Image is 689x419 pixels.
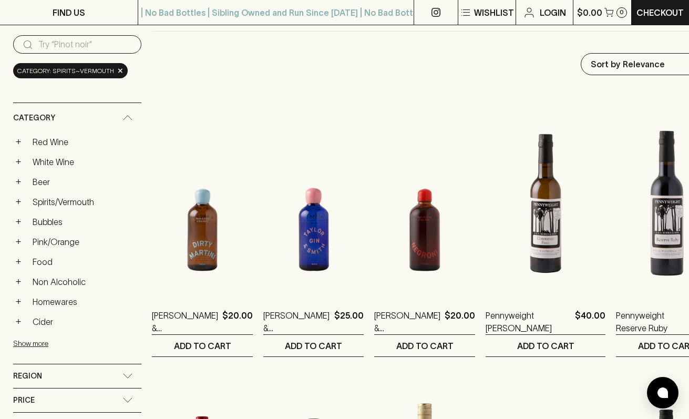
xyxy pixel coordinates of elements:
[28,153,141,171] a: White Wine
[657,387,668,398] img: bubble-icon
[38,36,133,53] input: Try “Pinot noir”
[222,309,253,334] p: $20.00
[28,133,141,151] a: Red Wine
[28,213,141,231] a: Bubbles
[540,6,566,19] p: Login
[577,6,602,19] p: $0.00
[13,370,42,383] span: Region
[620,9,624,15] p: 0
[28,233,141,251] a: Pink/Orange
[152,309,218,334] a: [PERSON_NAME] & [PERSON_NAME] Dirty Martini Cocktail
[117,65,124,76] span: ×
[486,109,605,293] img: Pennyweight Constance Fino
[13,364,141,388] div: Region
[13,111,55,125] span: Category
[374,335,475,356] button: ADD TO CART
[575,309,605,334] p: $40.00
[13,137,24,147] button: +
[285,340,342,352] p: ADD TO CART
[28,253,141,271] a: Food
[13,103,141,133] div: Category
[152,109,253,293] img: Taylor & Smith Dirty Martini Cocktail
[13,197,24,207] button: +
[334,309,364,334] p: $25.00
[474,6,514,19] p: Wishlist
[13,316,24,327] button: +
[263,309,330,334] a: [PERSON_NAME] & [PERSON_NAME]
[28,293,141,311] a: Homewares
[13,237,24,247] button: +
[13,277,24,287] button: +
[53,6,85,19] p: FIND US
[263,335,364,356] button: ADD TO CART
[13,217,24,227] button: +
[486,309,571,334] a: Pennyweight [PERSON_NAME]
[13,389,141,412] div: Price
[13,333,151,354] button: Show more
[636,6,684,19] p: Checkout
[616,309,685,334] a: Pennyweight Reserve Ruby
[174,340,231,352] p: ADD TO CART
[13,157,24,167] button: +
[13,177,24,187] button: +
[13,297,24,307] button: +
[396,340,454,352] p: ADD TO CART
[591,58,665,70] p: Sort by Relevance
[28,193,141,211] a: Spirits/Vermouth
[13,394,35,407] span: Price
[17,66,114,76] span: Category: spirits~vermouth
[374,109,475,293] img: Taylor & Smith Negroni Cocktail
[13,257,24,267] button: +
[28,273,141,291] a: Non Alcoholic
[152,335,253,356] button: ADD TO CART
[28,173,141,191] a: Beer
[486,335,605,356] button: ADD TO CART
[263,109,364,293] img: Taylor & Smith Gin
[374,309,440,334] a: [PERSON_NAME] & [PERSON_NAME] [PERSON_NAME] Cocktail
[28,313,141,331] a: Cider
[517,340,574,352] p: ADD TO CART
[445,309,475,334] p: $20.00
